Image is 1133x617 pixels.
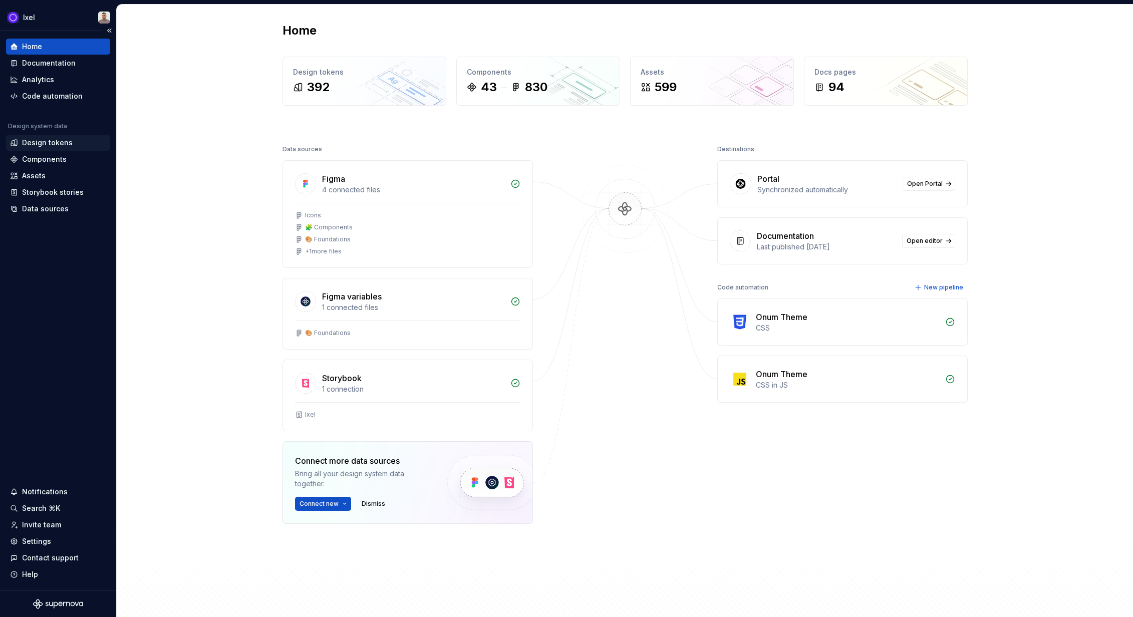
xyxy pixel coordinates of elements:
div: Figma [322,173,345,185]
div: Icons [305,211,321,219]
div: 830 [525,79,547,95]
a: Settings [6,533,110,549]
img: 868fd657-9a6c-419b-b302-5d6615f36a2c.png [7,12,19,24]
div: Analytics [22,75,54,85]
img: Alberto Roldán [98,12,110,24]
div: Portal [757,173,779,185]
button: Connect new [295,497,351,511]
div: Figma variables [322,290,382,302]
div: Contact support [22,553,79,563]
div: Code automation [22,91,83,101]
div: Design tokens [22,138,73,148]
div: Documentation [757,230,814,242]
div: 1 connected files [322,302,504,313]
svg: Supernova Logo [33,599,83,609]
a: Data sources [6,201,110,217]
div: Code automation [717,280,768,294]
button: Notifications [6,484,110,500]
span: Dismiss [362,500,385,508]
button: Collapse sidebar [102,24,116,38]
h2: Home [282,23,317,39]
div: Assets [22,171,46,181]
button: Help [6,566,110,582]
div: Help [22,569,38,579]
a: Figma4 connected filesIcons🧩 Components🎨 Foundations+1more files [282,160,533,268]
span: Open editor [907,237,943,245]
div: Onum Theme [756,311,807,323]
a: Assets [6,168,110,184]
div: Last published [DATE] [757,242,896,252]
a: Design tokens392 [282,57,446,106]
div: Bring all your design system data together. [295,469,430,489]
div: Components [467,67,610,77]
div: Data sources [282,142,322,156]
span: New pipeline [924,283,963,291]
div: 🎨 Foundations [305,329,351,337]
a: Code automation [6,88,110,104]
div: Data sources [22,204,69,214]
a: Open Portal [903,177,955,191]
div: Notifications [22,487,68,497]
div: Home [22,42,42,52]
div: Ixel [305,411,316,419]
a: Docs pages94 [804,57,968,106]
div: Design tokens [293,67,436,77]
a: Components [6,151,110,167]
div: Ixel [23,13,35,23]
div: CSS [756,323,939,333]
div: Settings [22,536,51,546]
div: CSS in JS [756,380,939,390]
div: Components [22,154,67,164]
div: Connect more data sources [295,455,430,467]
div: 392 [307,79,330,95]
a: Documentation [6,55,110,71]
a: Components43830 [456,57,620,106]
button: Dismiss [357,497,390,511]
a: Storybook stories [6,184,110,200]
a: Analytics [6,72,110,88]
a: Open editor [902,234,955,248]
button: Contact support [6,550,110,566]
button: Search ⌘K [6,500,110,516]
a: Assets599 [630,57,794,106]
div: Assets [641,67,783,77]
div: Search ⌘K [22,503,60,513]
div: Invite team [22,520,61,530]
div: Synchronized automatically [757,185,897,195]
div: Storybook stories [22,187,84,197]
div: Onum Theme [756,368,807,380]
div: Docs pages [814,67,957,77]
button: New pipeline [912,280,968,294]
a: Home [6,39,110,55]
div: Storybook [322,372,362,384]
div: 🧩 Components [305,223,353,231]
a: Design tokens [6,135,110,151]
button: IxelAlberto Roldán [2,7,114,28]
div: 599 [655,79,677,95]
div: Destinations [717,142,754,156]
div: 4 connected files [322,185,504,195]
a: Invite team [6,517,110,533]
div: + 1 more files [305,247,342,255]
span: Connect new [300,500,339,508]
div: 94 [828,79,844,95]
div: 1 connection [322,384,504,394]
span: Open Portal [907,180,943,188]
div: Documentation [22,58,76,68]
a: Storybook1 connectionIxel [282,360,533,431]
div: Design system data [8,122,67,130]
div: 🎨 Foundations [305,235,351,243]
a: Figma variables1 connected files🎨 Foundations [282,278,533,350]
div: 43 [481,79,497,95]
